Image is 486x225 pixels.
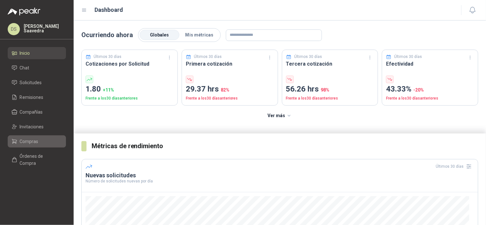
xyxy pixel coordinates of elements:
[24,24,66,33] p: [PERSON_NAME] Saavedra
[8,150,66,169] a: Órdenes de Compra
[394,54,422,60] p: Últimos 30 días
[92,141,478,151] h3: Métricas de rendimiento
[194,54,222,60] p: Últimos 30 días
[8,135,66,148] a: Compras
[186,95,274,101] p: Frente a los 30 días anteriores
[20,123,44,130] span: Invitaciones
[8,106,66,118] a: Compañías
[20,50,30,57] span: Inicio
[86,60,174,68] h3: Cotizaciones por Solicitud
[186,83,274,95] p: 29.37 hrs
[20,108,43,116] span: Compañías
[185,32,213,37] span: Mis métricas
[150,32,169,37] span: Globales
[95,5,123,14] h1: Dashboard
[81,30,133,40] p: Ocurriendo ahora
[264,109,296,122] button: Ver más
[413,87,424,92] span: -20 %
[8,121,66,133] a: Invitaciones
[294,54,322,60] p: Últimos 30 días
[286,83,374,95] p: 56.26 hrs
[20,153,60,167] span: Órdenes de Compra
[386,60,474,68] h3: Efectividad
[436,161,474,172] div: Últimos 30 días
[20,138,38,145] span: Compras
[20,94,44,101] span: Remisiones
[386,83,474,95] p: 43.33%
[386,95,474,101] p: Frente a los 30 días anteriores
[8,76,66,89] a: Solicitudes
[103,87,114,92] span: + 11 %
[20,64,29,71] span: Chat
[286,60,374,68] h3: Tercera cotización
[8,47,66,59] a: Inicio
[86,95,174,101] p: Frente a los 30 días anteriores
[86,83,174,95] p: 1.80
[286,95,374,101] p: Frente a los 30 días anteriores
[8,23,20,35] div: DS
[86,179,474,183] p: Número de solicitudes nuevas por día
[20,79,42,86] span: Solicitudes
[94,54,122,60] p: Últimos 30 días
[8,8,40,15] img: Logo peakr
[8,62,66,74] a: Chat
[8,91,66,103] a: Remisiones
[186,60,274,68] h3: Primera cotización
[86,172,474,179] h3: Nuevas solicitudes
[221,87,229,92] span: 82 %
[321,87,330,92] span: 98 %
